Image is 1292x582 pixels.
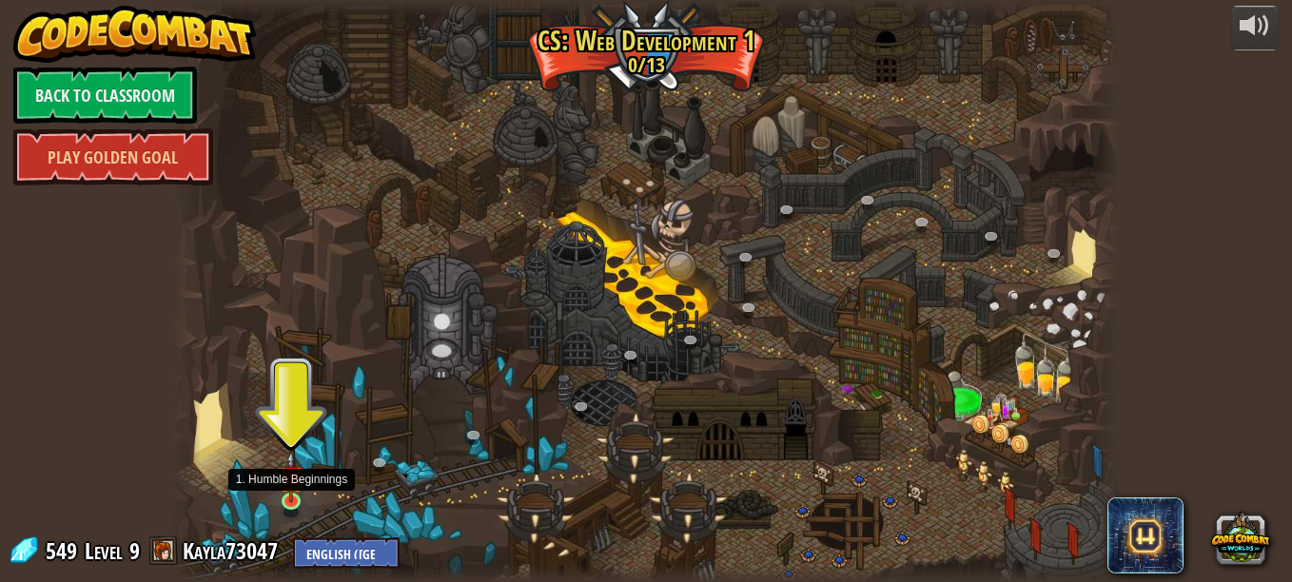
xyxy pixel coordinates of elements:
[85,535,123,567] span: Level
[13,67,197,124] a: Back to Classroom
[46,535,83,566] span: 549
[280,451,303,502] img: level-banner-unstarted.png
[1231,6,1279,50] button: Adjust volume
[13,6,257,63] img: CodeCombat - Learn how to code by playing a game
[183,535,284,566] a: Kayla73047
[129,535,140,566] span: 9
[13,128,213,185] a: Play Golden Goal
